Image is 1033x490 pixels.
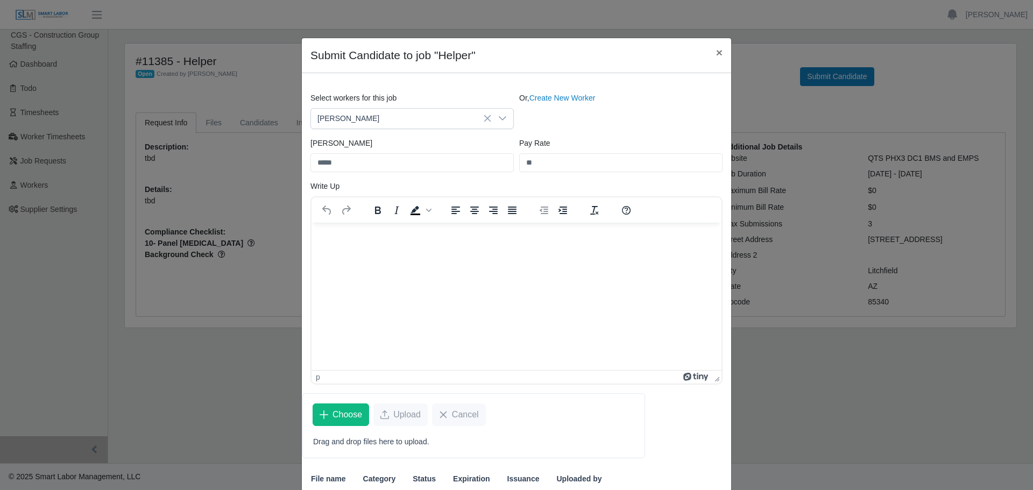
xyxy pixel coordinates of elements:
button: Align center [465,203,484,218]
span: Jack Farley [311,109,492,129]
p: Drag and drop files here to upload. [313,436,634,448]
span: Cancel [452,408,479,421]
div: p [316,373,320,381]
button: Align left [447,203,465,218]
button: Bold [369,203,387,218]
span: × [716,46,723,59]
span: Choose [332,408,362,421]
button: Increase indent [554,203,572,218]
button: Help [617,203,635,218]
div: Press the Up and Down arrow keys to resize the editor. [710,371,721,384]
button: Close [707,38,731,67]
button: Italic [387,203,406,218]
label: Write Up [310,181,339,192]
label: Select workers for this job [310,93,397,104]
button: Cancel [432,403,486,426]
button: Undo [318,203,336,218]
button: Choose [313,403,369,426]
iframe: Rich Text Area [312,223,721,370]
button: Redo [337,203,355,218]
a: Powered by Tiny [683,373,710,381]
h4: Submit Candidate to job "Helper" [310,47,476,64]
button: Clear formatting [585,203,604,218]
label: Pay Rate [519,138,550,149]
div: Or, [516,93,725,129]
button: Upload [373,403,428,426]
button: Align right [484,203,503,218]
button: Justify [503,203,521,218]
div: Background color Black [406,203,433,218]
a: Create New Worker [529,94,596,102]
button: Decrease indent [535,203,553,218]
span: Upload [393,408,421,421]
label: [PERSON_NAME] [310,138,372,149]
